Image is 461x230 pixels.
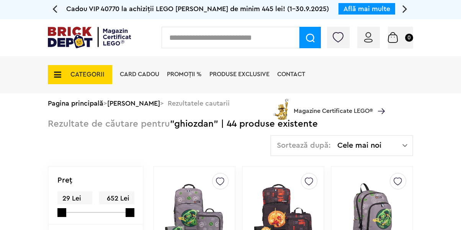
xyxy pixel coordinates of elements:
small: 0 [405,34,413,42]
div: "ghiozdan" | 44 produse existente [48,113,318,135]
a: Află mai multe [343,5,390,12]
span: Sortează după: [277,142,331,149]
span: 652 Lei [99,191,134,206]
a: Contact [277,71,305,77]
a: PROMOȚII % [167,71,202,77]
span: CATEGORII [70,71,105,78]
a: Card Cadou [120,71,159,77]
a: Produse exclusive [209,71,270,77]
span: 29 Lei [57,191,92,206]
span: Rezultate de căutare pentru [48,119,170,129]
span: Cele mai noi [337,142,402,149]
a: Magazine Certificate LEGO® [373,98,385,104]
p: Preţ [57,176,72,184]
span: Magazine Certificate LEGO® [294,97,373,115]
span: Cadou VIP 40770 la achiziții LEGO [PERSON_NAME] de minim 445 lei! (1-30.9.2025) [66,5,329,12]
